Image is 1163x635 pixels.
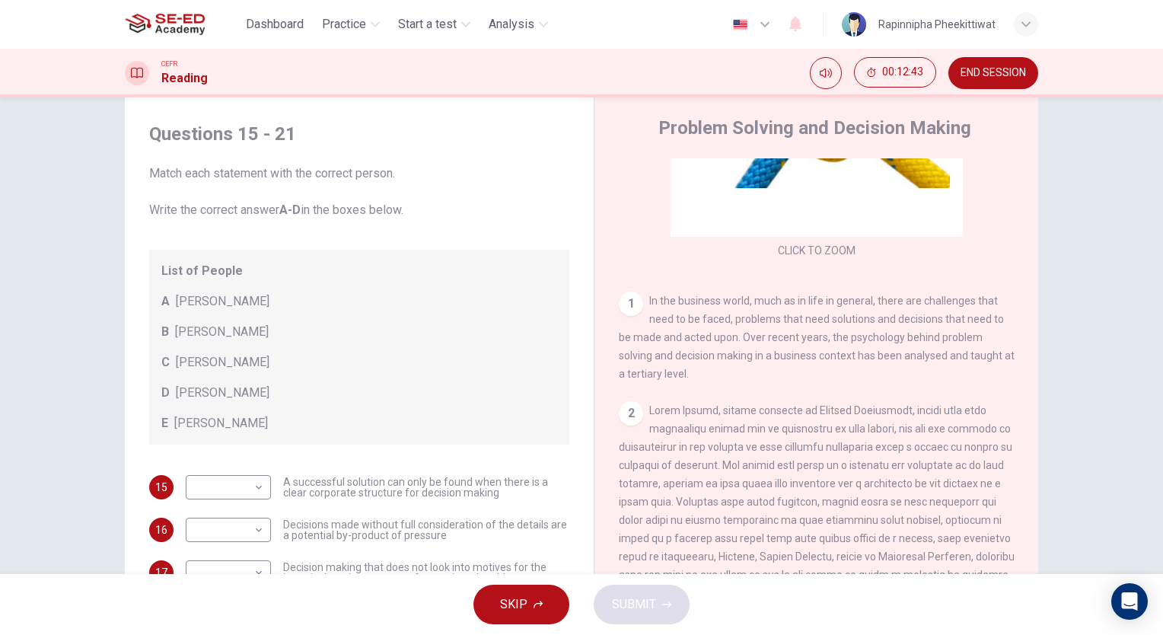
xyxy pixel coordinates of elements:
img: SE-ED Academy logo [125,9,205,40]
div: Mute [810,57,842,89]
div: 1 [619,292,643,316]
span: 15 [155,482,167,493]
span: Decision making that does not look into motives for the issue is the primary reason for continued... [283,562,569,583]
button: 00:12:43 [854,57,936,88]
span: CEFR [161,59,177,69]
span: B [161,323,169,341]
div: Open Intercom Messenger [1111,583,1148,620]
button: Start a test [392,11,476,38]
b: A-D [279,203,301,217]
span: In the business world, much as in life in general, there are challenges that need to be faced, pr... [619,295,1015,380]
button: END SESSION [948,57,1038,89]
img: en [731,19,750,30]
button: Dashboard [240,11,310,38]
button: Practice [316,11,386,38]
span: C [161,353,170,372]
span: [PERSON_NAME] [176,292,269,311]
span: 00:12:43 [882,66,923,78]
h4: Questions 15 - 21 [149,122,569,146]
h1: Reading [161,69,208,88]
span: 16 [155,525,167,535]
span: [PERSON_NAME] [175,323,269,341]
img: Profile picture [842,12,866,37]
span: Practice [322,15,366,34]
div: Hide [854,57,936,89]
span: A [161,292,170,311]
h4: Problem Solving and Decision Making [658,116,971,140]
div: 2 [619,401,643,426]
div: Rapinnipha Pheekittiwat [878,15,996,34]
button: SKIP [473,585,569,624]
span: Dashboard [246,15,304,34]
span: D [161,384,170,402]
span: Start a test [398,15,457,34]
span: Analysis [489,15,534,34]
span: Match each statement with the correct person. Write the correct answer in the boxes below. [149,164,569,219]
span: SKIP [500,594,527,615]
span: [PERSON_NAME] [176,384,269,402]
span: END SESSION [961,67,1026,79]
span: Decisions made without full consideration of the details are a potential by-product of pressure [283,519,569,541]
button: Analysis [483,11,554,38]
span: A successful solution can only be found when there is a clear corporate structure for decision ma... [283,477,569,498]
span: List of People [161,262,557,280]
span: [PERSON_NAME] [174,414,268,432]
span: E [161,414,168,432]
span: [PERSON_NAME] [176,353,269,372]
a: SE-ED Academy logo [125,9,240,40]
span: 17 [155,567,167,578]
